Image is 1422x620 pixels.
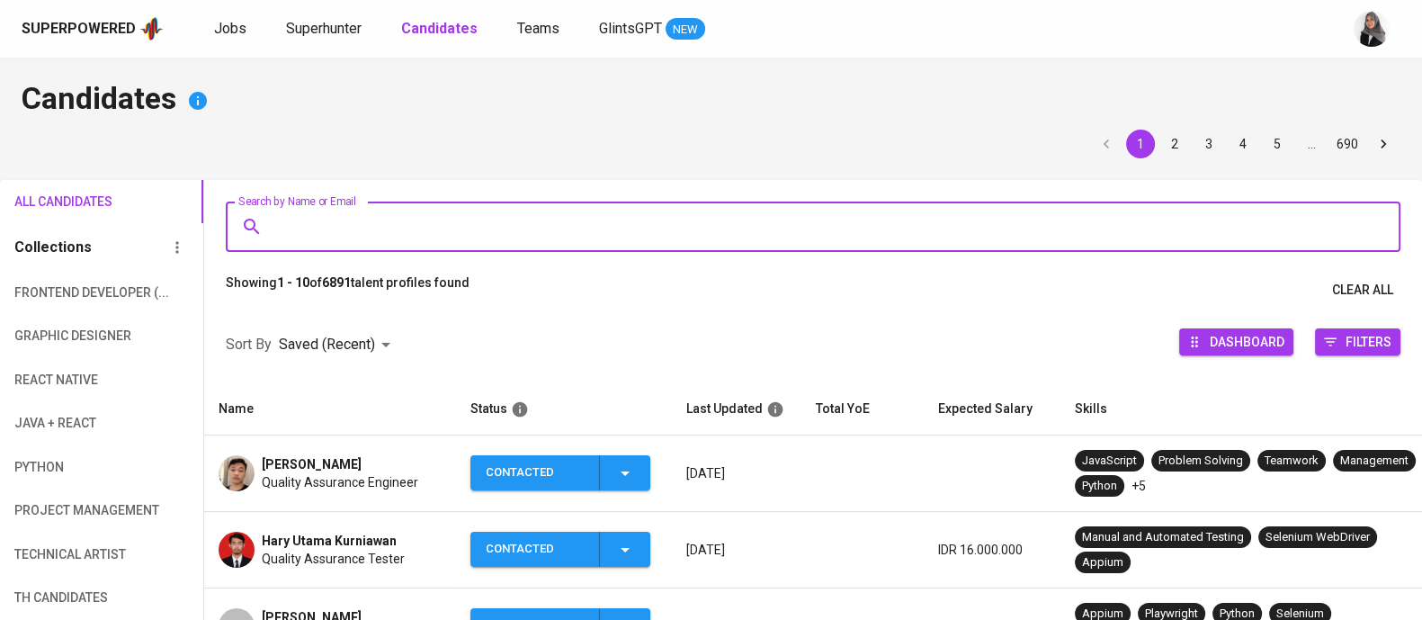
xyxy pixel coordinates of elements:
div: Manual and Automated Testing [1082,529,1244,546]
span: Project Management [14,499,110,522]
span: GlintsGPT [599,20,662,37]
span: Quality Assurance Engineer [262,473,418,491]
a: Superhunter [286,18,365,40]
span: Filters [1346,329,1391,354]
span: python [14,456,110,479]
div: JavaScript [1082,453,1137,470]
div: Management [1340,453,1409,470]
th: Total YoE [801,383,924,436]
div: … [1297,135,1326,153]
img: 353237ebcedf5bf98a94d2581e0fd775.jpg [219,532,255,568]
span: Clear All [1332,279,1393,301]
p: Saved (Recent) [279,334,375,355]
th: Status [456,383,672,436]
span: Frontend Developer (... [14,282,110,304]
a: Jobs [214,18,250,40]
button: Go to next page [1369,130,1398,158]
div: Contacted [486,455,585,490]
div: Appium [1082,554,1123,571]
button: Clear All [1325,274,1400,307]
div: Contacted [486,532,585,567]
span: TH candidates [14,587,110,609]
nav: pagination navigation [1089,130,1400,158]
span: All Candidates [14,191,110,213]
div: Superpowered [22,19,136,40]
p: Showing of talent profiles found [226,274,470,307]
h4: Candidates [22,79,1400,122]
span: Jobs [214,20,246,37]
img: app logo [139,15,164,42]
a: Superpoweredapp logo [22,15,164,42]
span: Teams [517,20,559,37]
p: Sort By [226,334,272,355]
span: Dashboard [1210,329,1284,354]
span: Java + React [14,412,110,435]
button: Go to page 2 [1160,130,1189,158]
div: Teamwork [1265,453,1319,470]
div: Saved (Recent) [279,328,397,362]
span: React Native [14,369,110,391]
b: 1 - 10 [277,275,309,290]
div: Python [1082,478,1117,495]
a: GlintsGPT NEW [599,18,705,40]
span: Superhunter [286,20,362,37]
div: Selenium WebDriver [1265,529,1370,546]
button: Contacted [470,532,650,567]
span: Hary Utama Kurniawan [262,532,397,550]
div: Problem Solving [1158,453,1243,470]
h6: Collections [14,235,92,260]
th: Expected Salary [924,383,1060,436]
span: Graphic Designer [14,325,110,347]
button: Filters [1315,328,1400,355]
b: 6891 [322,275,351,290]
th: Name [204,383,456,436]
span: technical artist [14,544,110,566]
button: Go to page 5 [1263,130,1292,158]
button: Go to page 690 [1331,130,1364,158]
a: Teams [517,18,563,40]
span: [PERSON_NAME] [262,455,362,473]
button: Contacted [470,455,650,490]
p: +5 [1131,477,1146,495]
span: NEW [666,21,705,39]
th: Last Updated [672,383,801,436]
button: Dashboard [1179,328,1293,355]
a: Candidates [401,18,481,40]
p: [DATE] [686,464,787,482]
span: Quality Assurance Tester [262,550,405,568]
button: page 1 [1126,130,1155,158]
button: Go to page 4 [1229,130,1257,158]
b: Candidates [401,20,478,37]
img: df08865a8328c3c2ff7439d82033d1d8.png [219,455,255,491]
img: sinta.windasari@glints.com [1354,11,1390,47]
p: [DATE] [686,541,787,559]
p: IDR 16.000.000 [938,541,1046,559]
button: Go to page 3 [1194,130,1223,158]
